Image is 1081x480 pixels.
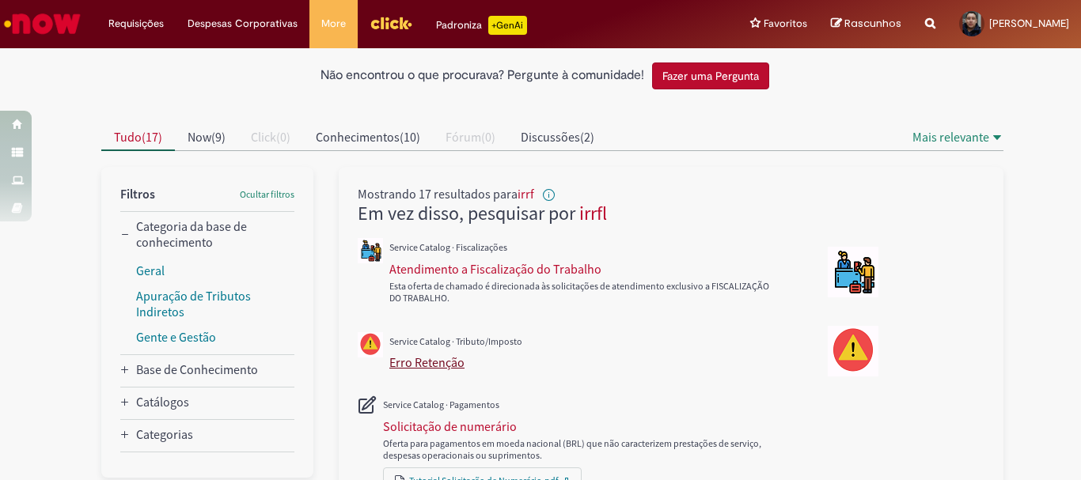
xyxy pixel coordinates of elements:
[321,16,346,32] span: More
[764,16,807,32] span: Favoritos
[989,17,1069,30] span: [PERSON_NAME]
[321,69,644,83] h2: Não encontrou o que procurava? Pergunte à comunidade!
[188,16,298,32] span: Despesas Corporativas
[108,16,164,32] span: Requisições
[652,62,769,89] button: Fazer uma Pergunta
[844,16,901,31] span: Rascunhos
[2,8,83,40] img: ServiceNow
[436,16,527,35] div: Padroniza
[488,16,527,35] p: +GenAi
[831,17,901,32] a: Rascunhos
[370,11,412,35] img: click_logo_yellow_360x200.png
